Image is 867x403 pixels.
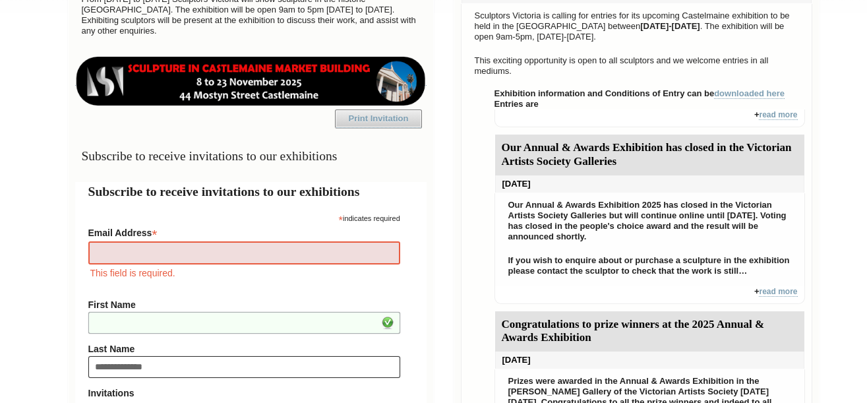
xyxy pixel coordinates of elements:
div: Congratulations to prize winners at the 2025 Annual & Awards Exhibition [495,311,804,352]
h3: Subscribe to receive invitations to our exhibitions [75,143,427,169]
strong: Exhibition information and Conditions of Entry can be [494,88,785,99]
p: If you wish to enquire about or purchase a sculpture in the exhibition please contact the sculpto... [502,252,798,280]
div: [DATE] [495,352,804,369]
div: This field is required. [88,266,400,280]
p: This exciting opportunity is open to all sculptors and we welcome entries in all mediums. [468,52,805,80]
a: downloaded here [714,88,785,99]
h2: Subscribe to receive invitations to our exhibitions [88,182,413,201]
a: read more [759,287,797,297]
div: [DATE] [495,175,804,193]
div: + [494,286,805,304]
p: Our Annual & Awards Exhibition 2025 has closed in the Victorian Artists Society Galleries but wil... [502,197,798,245]
div: Our Annual & Awards Exhibition has closed in the Victorian Artists Society Galleries [495,135,804,175]
strong: [DATE]-[DATE] [640,21,700,31]
div: indicates required [88,211,400,224]
a: Print Invitation [335,109,422,128]
div: + [494,109,805,127]
label: Last Name [88,344,400,354]
label: First Name [88,299,400,310]
img: castlemaine-ldrbd25v2.png [75,57,427,106]
strong: Invitations [88,388,400,398]
label: Email Address [88,224,400,239]
p: Sculptors Victoria is calling for entries for its upcoming Castelmaine exhibition to be held in t... [468,7,805,46]
a: read more [759,110,797,120]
